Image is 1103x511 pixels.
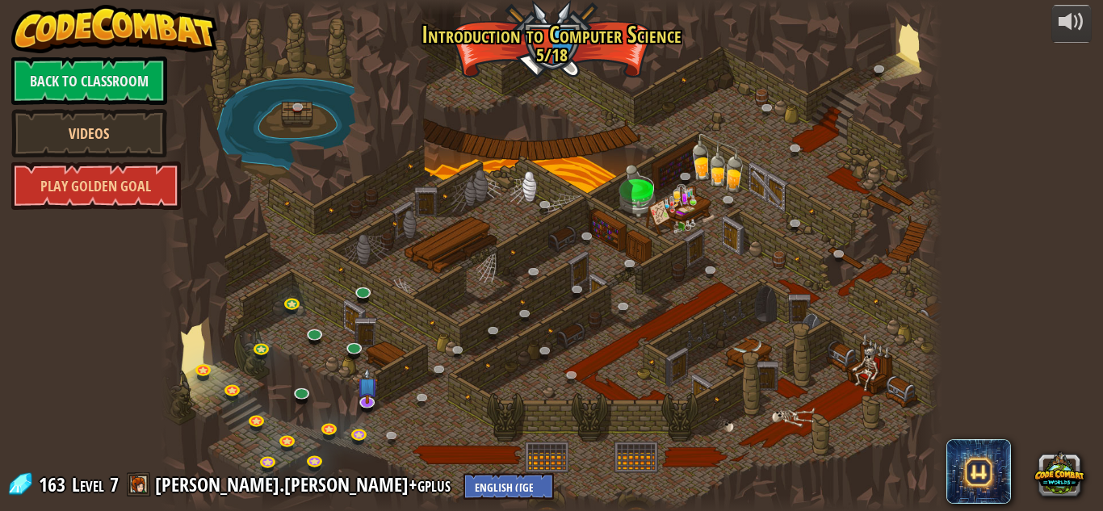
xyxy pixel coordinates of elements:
[11,161,181,210] a: Play Golden Goal
[155,471,455,497] a: [PERSON_NAME].[PERSON_NAME]+gplus
[1051,5,1092,43] button: Adjust volume
[11,109,167,157] a: Videos
[39,471,70,497] span: 163
[11,57,167,105] a: Back to Classroom
[72,471,104,498] span: Level
[357,367,378,404] img: level-banner-unstarted-subscriber.png
[110,471,119,497] span: 7
[11,5,218,53] img: CodeCombat - Learn how to code by playing a game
